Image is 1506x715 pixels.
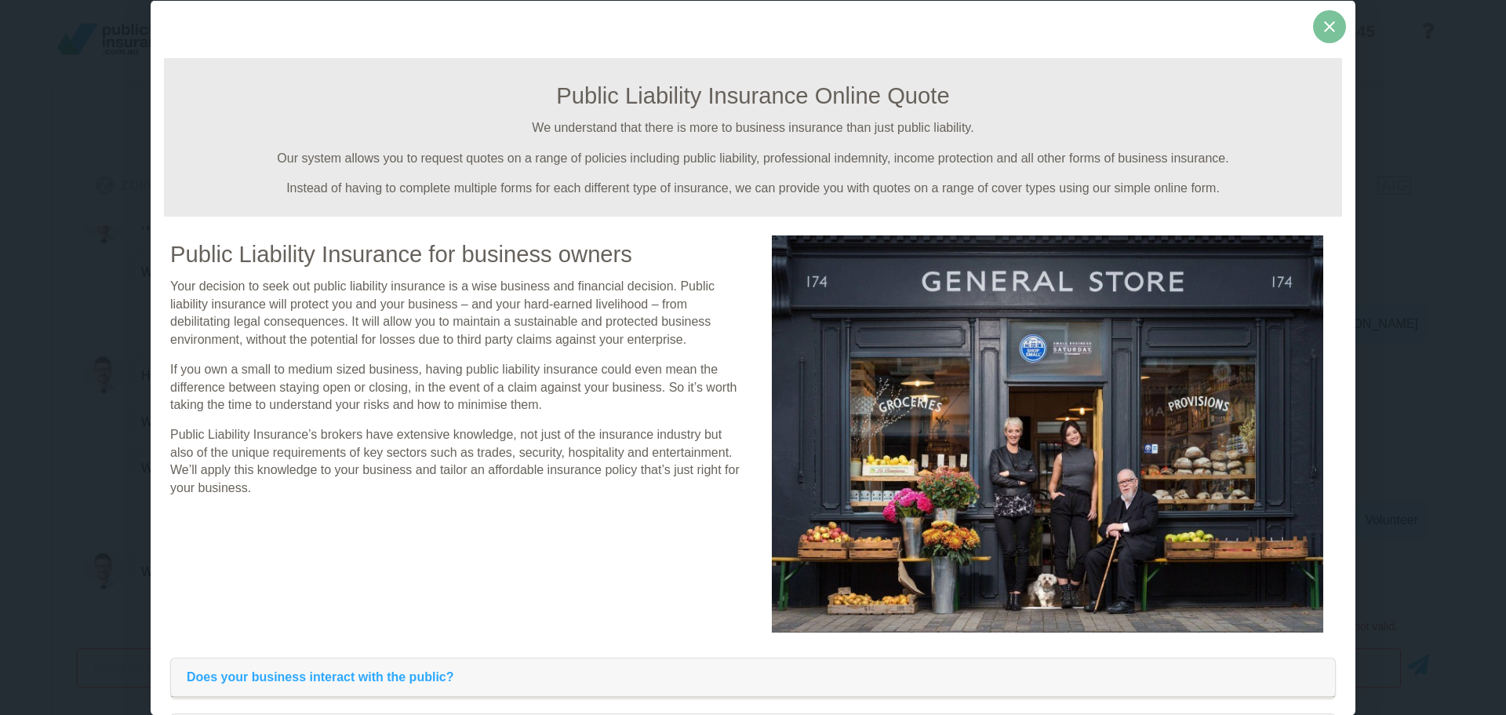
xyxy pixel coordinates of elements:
[170,119,1336,137] p: We understand that there is more to business insurance than just public liability.
[170,238,747,270] h3: Public Liability Insurance for business owners
[170,180,1336,197] p: Instead of having to complete multiple forms for each different type of insurance, we can provide...
[170,79,1336,111] h3: Public Liability Insurance Online Quote
[170,278,747,348] p: Your decision to seek out public liability insurance is a wise business and financial decision. P...
[170,361,747,414] p: If you own a small to medium sized business, having public liability insurance could even mean th...
[170,426,747,497] p: Public Liability Insurance’s brokers have extensive knowledge, not just of the insurance industry...
[171,658,1335,696] a: Does your business interact with the public?
[772,235,1323,632] img: Public Liability Insurance
[170,149,1336,166] p: Our system allows you to request quotes on a range of policies including public liability, profes...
